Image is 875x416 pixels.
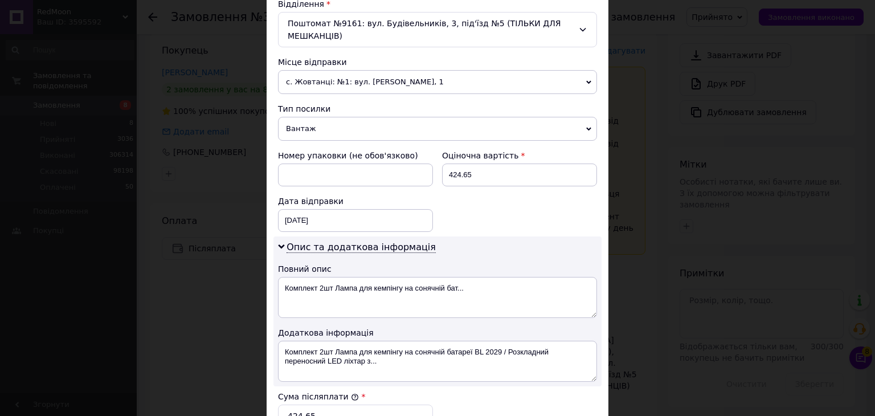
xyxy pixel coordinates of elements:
div: Номер упаковки (не обов'язково) [278,150,433,161]
div: Дата відправки [278,195,433,207]
span: Місце відправки [278,58,347,67]
textarea: Комплект 2шт Лампа для кемпінгу на сонячній бат... [278,277,597,318]
div: Поштомат №9161: вул. Будівельників, 3, під'їзд №5 (ТІЛЬКИ ДЛЯ МЕШКАНЦІВ) [278,12,597,47]
label: Сума післяплати [278,392,359,401]
span: Вантаж [278,117,597,141]
span: Тип посилки [278,104,330,113]
span: с. Жовтанці: №1: вул. [PERSON_NAME], 1 [278,70,597,94]
textarea: Комплект 2шт Лампа для кемпінгу на сонячній батареї BL 2029 / Розкладний переносний LED ліхтар з... [278,341,597,382]
div: Оціночна вартість [442,150,597,161]
span: Опис та додаткова інформація [287,242,436,253]
div: Додаткова інформація [278,327,597,338]
div: Повний опис [278,263,597,275]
